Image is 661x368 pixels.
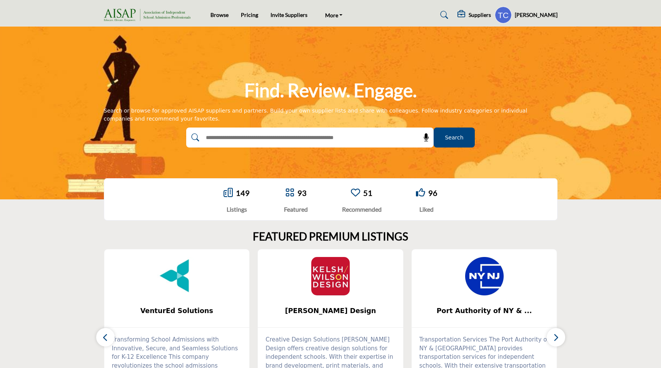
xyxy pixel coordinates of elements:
img: Site Logo [104,9,194,22]
div: Search or browse for approved AISAP suppliers and partners. Build your own supplier lists and sha... [104,107,558,123]
b: VenturEd Solutions [116,301,238,321]
a: 93 [297,188,307,197]
div: Suppliers [457,10,491,20]
span: VenturEd Solutions [116,306,238,316]
b: Kelsh Wilson Design [269,301,392,321]
button: Search [434,128,475,148]
a: Pricing [241,12,258,18]
a: 51 [363,188,372,197]
a: Search [433,9,453,21]
a: 149 [236,188,250,197]
h1: Find. Review. Engage. [244,78,417,102]
span: [PERSON_NAME] Design [269,306,392,316]
a: More [320,10,348,20]
img: Kelsh Wilson Design [311,257,350,295]
i: Go to Liked [416,188,425,197]
a: Go to Featured [285,188,294,198]
img: Port Authority of NY & NJ [465,257,504,295]
a: Browse [210,12,229,18]
div: Recommended [342,205,382,214]
a: VenturEd Solutions [104,301,250,321]
a: Invite Suppliers [270,12,307,18]
h5: Suppliers [469,12,491,18]
button: Show hide supplier dropdown [495,7,512,23]
div: Listings [224,205,250,214]
a: Go to Recommended [351,188,360,198]
span: Search [445,134,463,142]
div: Liked [416,205,437,214]
h2: FEATURED PREMIUM LISTINGS [253,230,408,243]
a: [PERSON_NAME] Design [258,301,403,321]
a: 96 [428,188,437,197]
div: Featured [284,205,308,214]
a: Port Authority of NY & ... [412,301,557,321]
b: Port Authority of NY & NJ [423,301,546,321]
img: VenturEd Solutions [157,257,196,295]
h5: [PERSON_NAME] [515,11,558,19]
span: Port Authority of NY & ... [423,306,546,316]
